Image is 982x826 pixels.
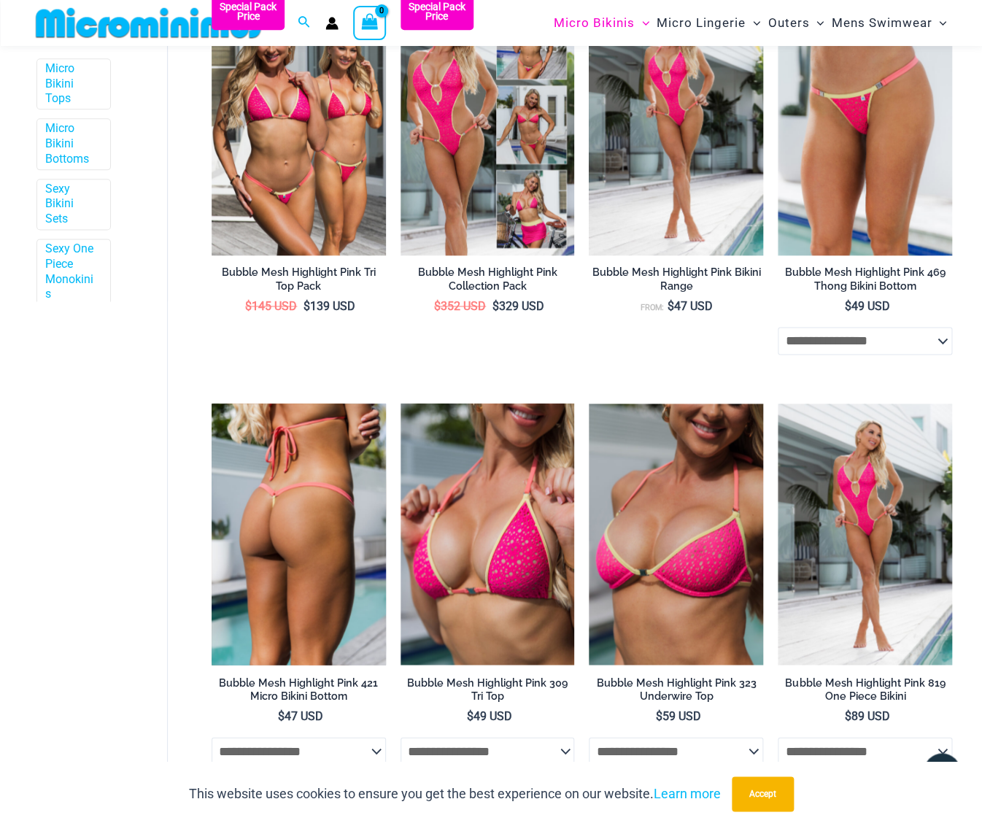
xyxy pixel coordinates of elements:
[778,266,952,293] h2: Bubble Mesh Highlight Pink 469 Thong Bikini Bottom
[764,4,827,42] a: OutersMenu ToggleMenu Toggle
[401,676,575,703] h2: Bubble Mesh Highlight Pink 309 Tri Top
[653,4,764,42] a: Micro LingerieMenu ToggleMenu Toggle
[844,709,889,722] bdi: 89 USD
[667,299,712,313] bdi: 47 USD
[45,182,99,227] a: Sexy Bikini Sets
[212,266,386,298] a: Bubble Mesh Highlight Pink Tri Top Pack
[778,404,952,665] a: Bubble Mesh Highlight Pink 819 One Piece 01Bubble Mesh Highlight Pink 819 One Piece 03Bubble Mesh...
[304,299,355,313] bdi: 139 USD
[467,709,512,722] bdi: 49 USD
[844,299,889,313] bdi: 49 USD
[245,299,252,313] span: $
[401,266,575,293] h2: Bubble Mesh Highlight Pink Collection Pack
[589,404,763,665] a: Bubble Mesh Highlight Pink 323 Top 01Bubble Mesh Highlight Pink 323 Top 421 Micro 03Bubble Mesh H...
[932,4,946,42] span: Menu Toggle
[212,266,386,293] h2: Bubble Mesh Highlight Pink Tri Top Pack
[298,14,311,32] a: Search icon link
[589,676,763,709] a: Bubble Mesh Highlight Pink 323 Underwire Top
[844,299,851,313] span: $
[353,6,387,39] a: View Shopping Cart, empty
[278,709,285,722] span: $
[401,266,575,298] a: Bubble Mesh Highlight Pink Collection Pack
[831,4,932,42] span: Mens Swimwear
[212,404,386,665] img: Bubble Mesh Highlight Pink 421 Micro 02
[325,17,339,30] a: Account icon link
[401,676,575,709] a: Bubble Mesh Highlight Pink 309 Tri Top
[778,676,952,703] h2: Bubble Mesh Highlight Pink 819 One Piece Bikini
[212,676,386,709] a: Bubble Mesh Highlight Pink 421 Micro Bikini Bottom
[778,404,952,665] img: Bubble Mesh Highlight Pink 819 One Piece 01
[30,7,270,39] img: MM SHOP LOGO FLAT
[640,303,663,312] span: From:
[492,299,499,313] span: $
[401,2,473,21] b: Special Pack Price
[778,266,952,298] a: Bubble Mesh Highlight Pink 469 Thong Bikini Bottom
[844,709,851,722] span: $
[589,676,763,703] h2: Bubble Mesh Highlight Pink 323 Underwire Top
[245,299,297,313] bdi: 145 USD
[304,299,310,313] span: $
[732,776,794,811] button: Accept
[589,266,763,293] h2: Bubble Mesh Highlight Pink Bikini Range
[635,4,649,42] span: Menu Toggle
[655,709,662,722] span: $
[589,266,763,298] a: Bubble Mesh Highlight Pink Bikini Range
[657,4,746,42] span: Micro Lingerie
[589,404,763,665] img: Bubble Mesh Highlight Pink 323 Top 01
[778,676,952,709] a: Bubble Mesh Highlight Pink 819 One Piece Bikini
[212,404,386,665] a: Bubble Mesh Highlight Pink 421 Micro 01Bubble Mesh Highlight Pink 421 Micro 02Bubble Mesh Highlig...
[655,709,700,722] bdi: 59 USD
[45,61,99,107] a: Micro Bikini Tops
[434,299,441,313] span: $
[189,783,721,805] p: This website uses cookies to ensure you get the best experience on our website.
[554,4,635,42] span: Micro Bikinis
[746,4,760,42] span: Menu Toggle
[492,299,544,313] bdi: 329 USD
[401,404,575,665] a: Bubble Mesh Highlight Pink 309 Top 01Bubble Mesh Highlight Pink 309 Top 469 Thong 03Bubble Mesh H...
[667,299,673,313] span: $
[401,404,575,665] img: Bubble Mesh Highlight Pink 309 Top 01
[45,242,99,302] a: Sexy One Piece Monokinis
[467,709,473,722] span: $
[548,2,953,44] nav: Site Navigation
[212,676,386,703] h2: Bubble Mesh Highlight Pink 421 Micro Bikini Bottom
[654,786,721,801] a: Learn more
[768,4,809,42] span: Outers
[45,121,99,166] a: Micro Bikini Bottoms
[278,709,323,722] bdi: 47 USD
[434,299,486,313] bdi: 352 USD
[827,4,950,42] a: Mens SwimwearMenu ToggleMenu Toggle
[212,2,285,21] b: Special Pack Price
[550,4,653,42] a: Micro BikinisMenu ToggleMenu Toggle
[809,4,824,42] span: Menu Toggle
